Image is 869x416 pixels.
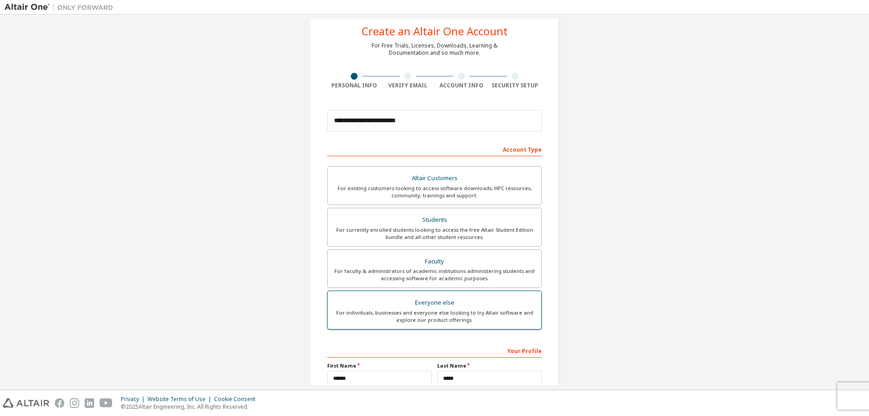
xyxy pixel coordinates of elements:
p: © 2025 Altair Engineering, Inc. All Rights Reserved. [121,403,261,411]
img: facebook.svg [55,398,64,408]
img: altair_logo.svg [3,398,49,408]
label: First Name [327,362,432,369]
div: Verify Email [381,82,435,89]
div: Account Type [327,142,542,156]
div: Cookie Consent [214,396,261,403]
div: For currently enrolled students looking to access the free Altair Student Edition bundle and all ... [333,226,536,241]
div: Security Setup [488,82,542,89]
div: Personal Info [327,82,381,89]
div: For Free Trials, Licenses, Downloads, Learning & Documentation and so much more. [372,42,497,57]
div: Everyone else [333,296,536,309]
div: For faculty & administrators of academic institutions administering students and accessing softwa... [333,268,536,282]
div: For existing customers looking to access software downloads, HPC resources, community, trainings ... [333,185,536,199]
div: Privacy [121,396,148,403]
div: Create an Altair One Account [362,26,508,37]
img: Altair One [5,3,118,12]
div: Students [333,214,536,226]
div: Faculty [333,255,536,268]
div: Website Terms of Use [148,396,214,403]
div: Altair Customers [333,172,536,185]
img: linkedin.svg [85,398,94,408]
div: For individuals, businesses and everyone else looking to try Altair software and explore our prod... [333,309,536,324]
img: instagram.svg [70,398,79,408]
label: Last Name [437,362,542,369]
img: youtube.svg [100,398,113,408]
div: Account Info [434,82,488,89]
div: Your Profile [327,343,542,358]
